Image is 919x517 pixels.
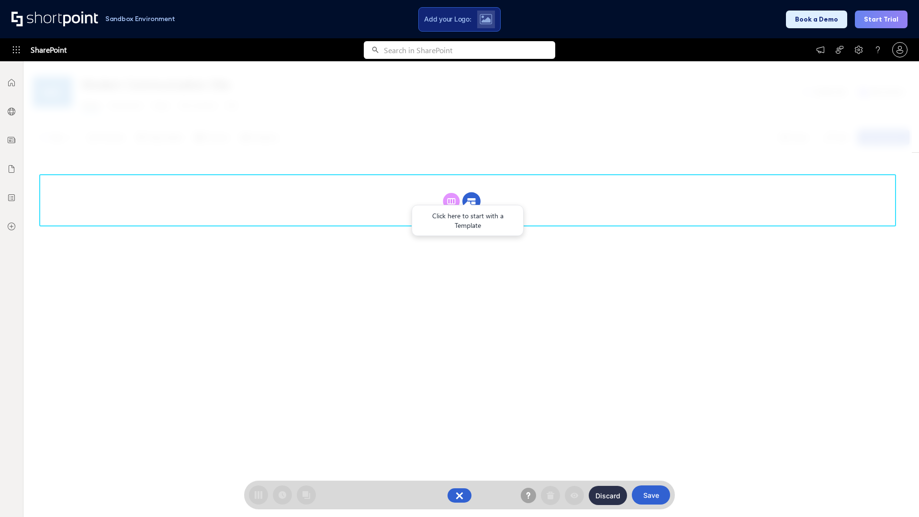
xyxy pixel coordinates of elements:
button: Discard [589,486,627,505]
iframe: Chat Widget [871,471,919,517]
span: SharePoint [31,38,67,61]
button: Start Trial [855,11,908,28]
input: Search in SharePoint [384,41,555,59]
img: Upload logo [480,14,492,24]
span: Add your Logo: [424,15,471,23]
h1: Sandbox Environment [105,16,175,22]
button: Save [632,485,670,505]
button: Book a Demo [786,11,847,28]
